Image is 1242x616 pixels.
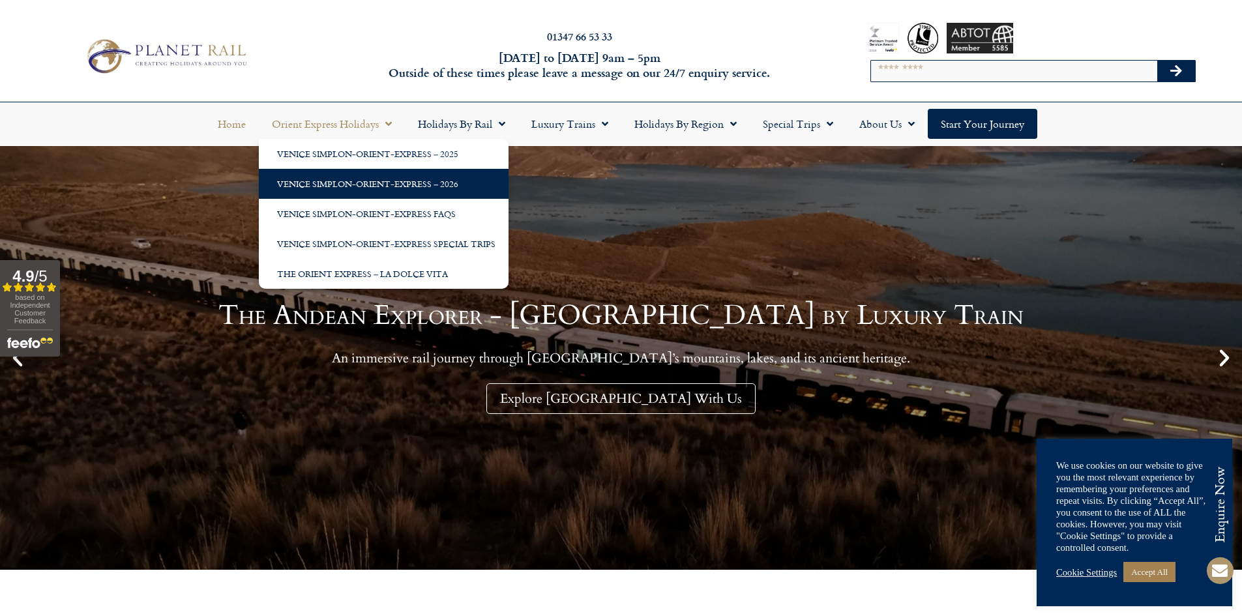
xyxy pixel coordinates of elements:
[750,109,846,139] a: Special Trips
[621,109,750,139] a: Holidays by Region
[205,109,259,139] a: Home
[7,347,29,369] div: Previous slide
[1213,347,1235,369] div: Next slide
[259,199,509,229] a: Venice Simplon-Orient-Express FAQs
[334,50,825,81] h6: [DATE] to [DATE] 9am – 5pm Outside of these times please leave a message on our 24/7 enquiry serv...
[218,302,1024,329] h1: The Andean Explorer - [GEOGRAPHIC_DATA] by Luxury Train
[7,109,1235,139] nav: Menu
[1056,460,1213,553] div: We use cookies on our website to give you the most relevant experience by remembering your prefer...
[405,109,518,139] a: Holidays by Rail
[259,169,509,199] a: Venice Simplon-Orient-Express – 2026
[1123,562,1175,582] a: Accept All
[259,229,509,259] a: Venice Simplon-Orient-Express Special Trips
[80,35,251,77] img: Planet Rail Train Holidays Logo
[928,109,1037,139] a: Start your Journey
[259,259,509,289] a: The Orient Express – La Dolce Vita
[259,139,509,169] a: Venice Simplon-Orient-Express – 2025
[846,109,928,139] a: About Us
[518,109,621,139] a: Luxury Trains
[259,109,405,139] a: Orient Express Holidays
[547,29,612,44] a: 01347 66 53 33
[486,383,756,414] a: Explore [GEOGRAPHIC_DATA] With Us
[218,350,1024,366] p: An immersive rail journey through [GEOGRAPHIC_DATA]’s mountains, lakes, and its ancient heritage.
[259,139,509,289] ul: Orient Express Holidays
[1056,566,1117,578] a: Cookie Settings
[1157,61,1195,81] button: Search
